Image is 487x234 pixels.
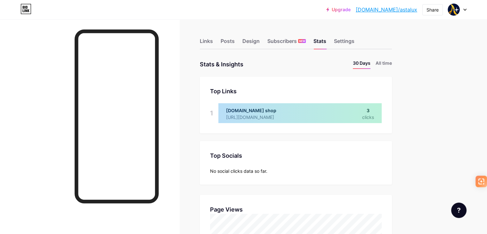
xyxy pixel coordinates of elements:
li: 30 Days [353,60,370,69]
div: Share [426,6,439,13]
div: Links [200,37,213,49]
img: astalux [448,4,460,16]
div: Subscribers [267,37,306,49]
li: All time [376,60,392,69]
a: Upgrade [326,7,351,12]
div: Top Links [210,87,382,96]
div: No social clicks data so far. [210,168,382,174]
div: Design [242,37,260,49]
div: 1 [210,103,213,123]
div: Top Socials [210,151,382,160]
div: Posts [221,37,235,49]
div: Settings [334,37,354,49]
div: Stats & Insights [200,60,243,69]
a: [DOMAIN_NAME]/astalux [356,6,417,13]
div: Stats [313,37,326,49]
span: NEW [299,39,305,43]
div: Page Views [210,205,382,214]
